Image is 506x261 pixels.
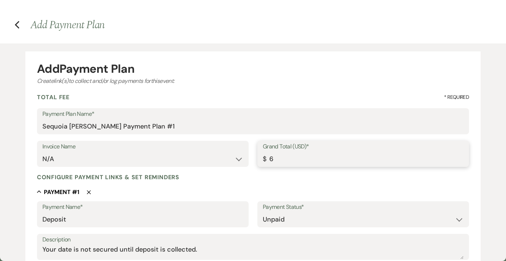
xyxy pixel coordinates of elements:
label: Invoice Name [42,142,243,152]
div: $ [263,154,266,164]
label: Grand Total (USD)* [263,142,464,152]
span: * Required [444,93,469,101]
label: Payment Name* [42,202,243,212]
span: Add Payment Plan [30,17,105,33]
h4: Total Fee [37,93,70,101]
div: Add Payment Plan [37,63,469,75]
label: Description [42,235,464,245]
button: Payment #1 [37,188,79,195]
label: Payment Status* [263,202,464,212]
h5: Payment # 1 [44,188,79,196]
div: Create link(s) to collect and/or log payments for this event: [37,77,469,85]
textarea: Your date is not secured until deposit is collected. [42,245,464,259]
label: Payment Plan Name* [42,109,464,119]
h4: Configure payment links & set reminders [37,173,179,181]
